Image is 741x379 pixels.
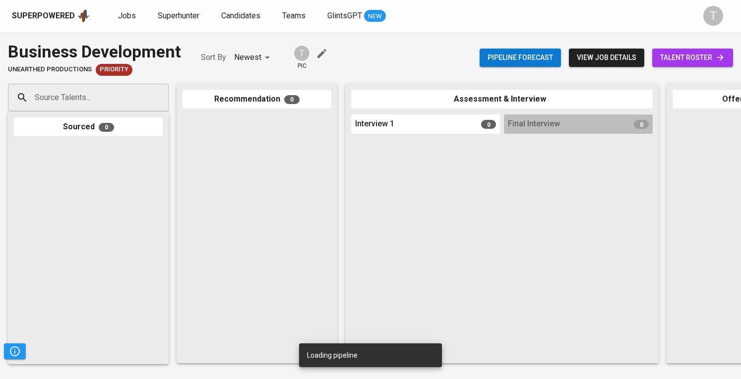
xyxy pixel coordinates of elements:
[221,11,260,20] span: Candidates
[118,11,136,20] span: Jobs
[221,10,262,22] a: Candidates
[327,10,386,22] a: GlintsGPT NEW
[234,49,273,67] div: Newest
[634,120,649,129] span: 0
[77,8,90,23] img: app logo
[481,120,496,129] span: 0
[8,40,181,64] div: Business Development
[364,11,386,21] span: NEW
[327,11,362,20] span: GlintsGPT
[163,97,165,99] button: Open
[14,117,163,137] div: Sourced
[118,10,138,22] a: Jobs
[201,52,226,63] p: Sort By
[284,95,300,104] span: 0
[4,343,26,359] button: Pipeline Triggers
[96,65,132,74] span: Priority
[158,11,199,20] span: Superhunter
[703,6,723,26] div: T
[569,49,644,67] button: view job details
[12,8,90,23] a: Superpoweredapp logo
[508,118,560,130] span: Final Interview
[355,118,394,130] span: Interview 1
[660,52,725,64] span: talent roster
[577,52,636,64] span: view job details
[12,10,75,22] div: Superpowered
[307,346,358,364] div: Loading pipeline
[282,11,306,20] span: Teams
[488,52,553,64] span: Pipeline forecast
[8,65,92,74] span: Unearthed Productions
[652,49,733,67] a: talent roster
[183,90,331,109] div: Recommendation
[293,45,310,62] div: T
[480,49,561,67] button: Pipeline forecast
[293,45,310,70] div: pic
[96,64,132,76] div: New Job received from Demand Team
[234,52,261,63] p: Newest
[351,90,653,109] div: Assessment & Interview
[158,10,201,22] a: Superhunter
[282,10,308,22] a: Teams
[99,123,114,132] span: 0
